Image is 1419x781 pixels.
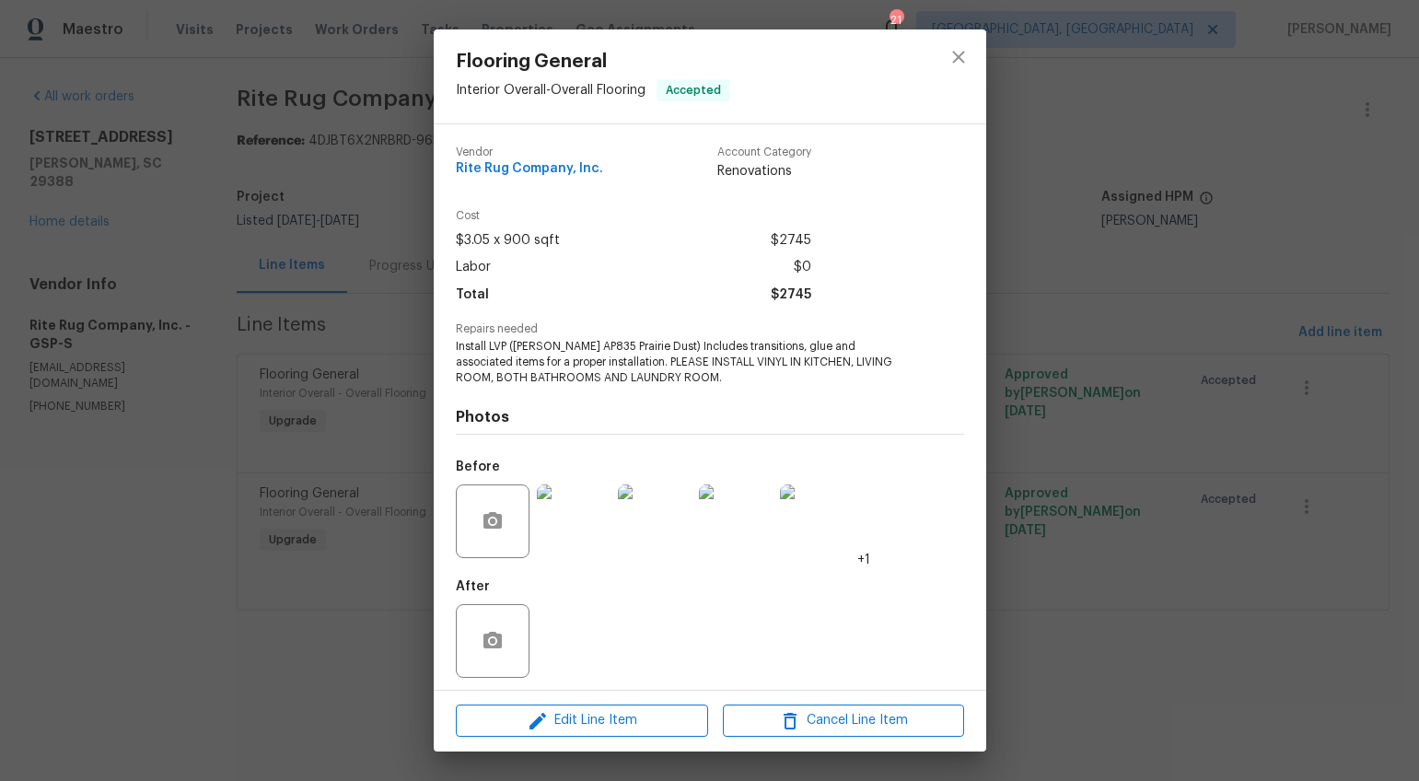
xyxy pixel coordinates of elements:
[456,227,560,254] span: $3.05 x 900 sqft
[771,282,811,309] span: $2745
[456,162,603,176] span: Rite Rug Company, Inc.
[461,709,703,732] span: Edit Line Item
[936,35,981,79] button: close
[456,705,708,737] button: Edit Line Item
[456,460,500,473] h5: Before
[456,84,646,97] span: Interior Overall - Overall Flooring
[456,339,913,385] span: Install LVP ([PERSON_NAME] AP835 Prairie Dust) Includes transitions, glue and associated items fo...
[456,282,489,309] span: Total
[717,146,811,158] span: Account Category
[456,210,811,222] span: Cost
[456,408,964,426] h4: Photos
[771,227,811,254] span: $2745
[723,705,964,737] button: Cancel Line Item
[890,11,902,29] div: 21
[857,551,870,569] span: +1
[717,162,811,181] span: Renovations
[794,254,811,281] span: $0
[658,81,728,99] span: Accepted
[456,580,490,593] h5: After
[456,146,603,158] span: Vendor
[456,52,730,72] span: Flooring General
[456,323,964,335] span: Repairs needed
[728,709,959,732] span: Cancel Line Item
[456,254,491,281] span: Labor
